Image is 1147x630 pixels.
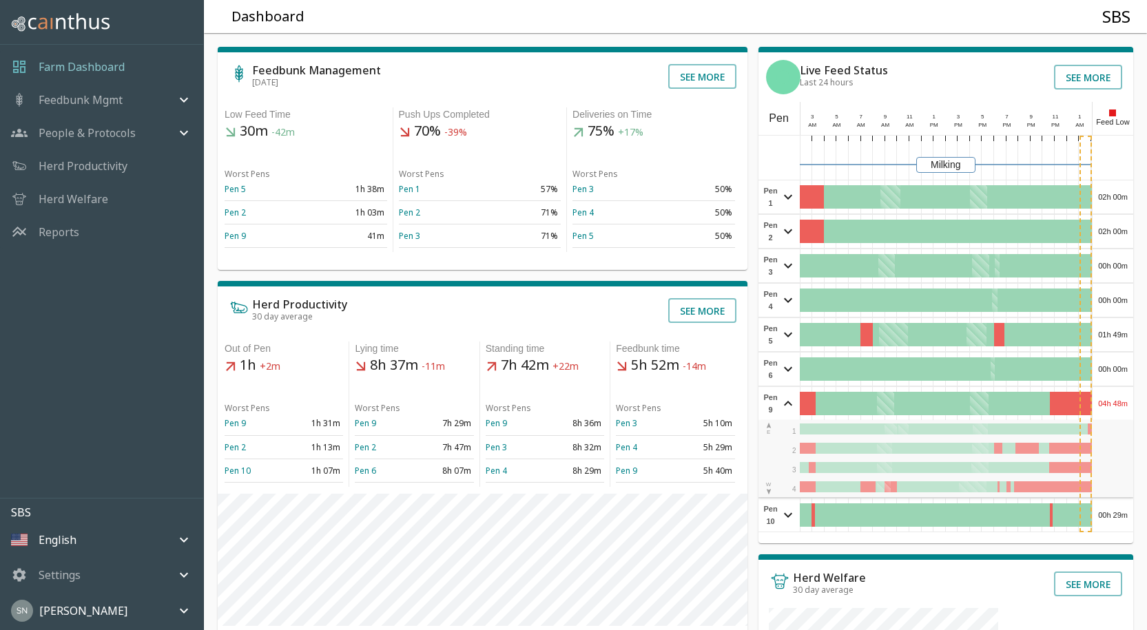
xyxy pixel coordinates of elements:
[1025,113,1037,121] div: 9
[916,157,975,173] div: Milking
[1074,113,1086,121] div: 1
[762,185,780,209] span: Pen 1
[952,113,964,121] div: 3
[399,122,561,141] h5: 70%
[225,417,246,429] a: Pen 9
[762,322,780,347] span: Pen 5
[616,441,637,453] a: Pen 4
[792,447,796,454] span: 2
[1093,180,1133,213] div: 02h 00m
[668,64,736,89] button: See more
[857,122,865,128] span: AM
[39,125,136,141] p: People & Protocols
[422,360,445,373] span: -11m
[616,342,734,356] div: Feedbunk time
[616,356,734,375] h5: 5h 52m
[479,178,561,201] td: 57%
[399,107,561,122] div: Push Ups Completed
[399,183,420,195] a: Pen 1
[415,435,474,459] td: 7h 47m
[479,201,561,224] td: 71%
[225,207,246,218] a: Pen 2
[675,435,734,459] td: 5h 29m
[904,113,916,121] div: 11
[486,417,507,429] a: Pen 9
[399,168,444,180] span: Worst Pens
[762,391,780,416] span: Pen 9
[675,412,734,435] td: 5h 10m
[762,503,780,527] span: Pen 10
[225,183,246,195] a: Pen 5
[479,224,561,248] td: 71%
[668,298,736,323] button: See more
[284,459,343,482] td: 1h 07m
[572,107,735,122] div: Deliveries on Time
[572,207,594,218] a: Pen 4
[1002,122,1011,128] span: PM
[225,465,251,476] a: Pen 10
[1093,387,1133,420] div: 04h 48m
[355,356,473,375] h5: 8h 37m
[806,113,818,121] div: 3
[306,224,387,248] td: 41m
[831,113,843,121] div: 5
[792,428,796,435] span: 1
[252,76,278,88] span: [DATE]
[675,459,734,482] td: 5h 40m
[444,126,467,139] span: -39%
[486,356,604,375] h5: 7h 42m
[976,113,989,121] div: 5
[1093,215,1133,248] div: 02h 00m
[762,357,780,381] span: Pen 6
[905,122,913,128] span: AM
[545,459,604,482] td: 8h 29m
[39,191,108,207] p: Herd Welfare
[1075,122,1084,128] span: AM
[486,402,531,414] span: Worst Pens
[1093,284,1133,317] div: 00h 00m
[225,342,343,356] div: Out of Pen
[928,113,940,121] div: 1
[11,600,33,622] img: 45cffdf61066f8072b93f09263145446
[1051,122,1060,128] span: PM
[855,113,867,121] div: 7
[486,342,604,356] div: Standing time
[225,230,246,242] a: Pen 9
[355,441,376,453] a: Pen 2
[545,435,604,459] td: 8h 32m
[1093,353,1133,386] div: 00h 00m
[954,122,962,128] span: PM
[225,122,387,141] h5: 30m
[252,299,347,310] h6: Herd Productivity
[399,207,420,218] a: Pen 2
[252,311,313,322] span: 30 day average
[793,584,854,596] span: 30 day average
[762,253,780,278] span: Pen 3
[39,532,76,548] p: English
[879,113,891,121] div: 9
[306,201,387,224] td: 1h 03m
[1054,65,1122,90] button: See more
[545,412,604,435] td: 8h 36m
[1093,318,1133,351] div: 01h 49m
[306,178,387,201] td: 1h 38m
[355,402,400,414] span: Worst Pens
[415,412,474,435] td: 7h 29m
[618,126,643,139] span: +17%
[39,59,125,75] a: Farm Dashboard
[225,356,343,375] h5: 1h
[1093,498,1133,532] div: 00h 29m
[572,122,735,141] h5: 75%
[572,183,594,195] a: Pen 3
[260,360,280,373] span: +2m
[762,288,780,313] span: Pen 4
[11,504,203,521] p: SBS
[225,168,270,180] span: Worst Pens
[616,465,637,476] a: Pen 9
[39,602,127,619] p: [PERSON_NAME]
[39,567,81,583] p: Settings
[762,219,780,244] span: Pen 2
[800,65,888,76] h6: Live Feed Status
[284,412,343,435] td: 1h 31m
[800,76,854,88] span: Last 24 hours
